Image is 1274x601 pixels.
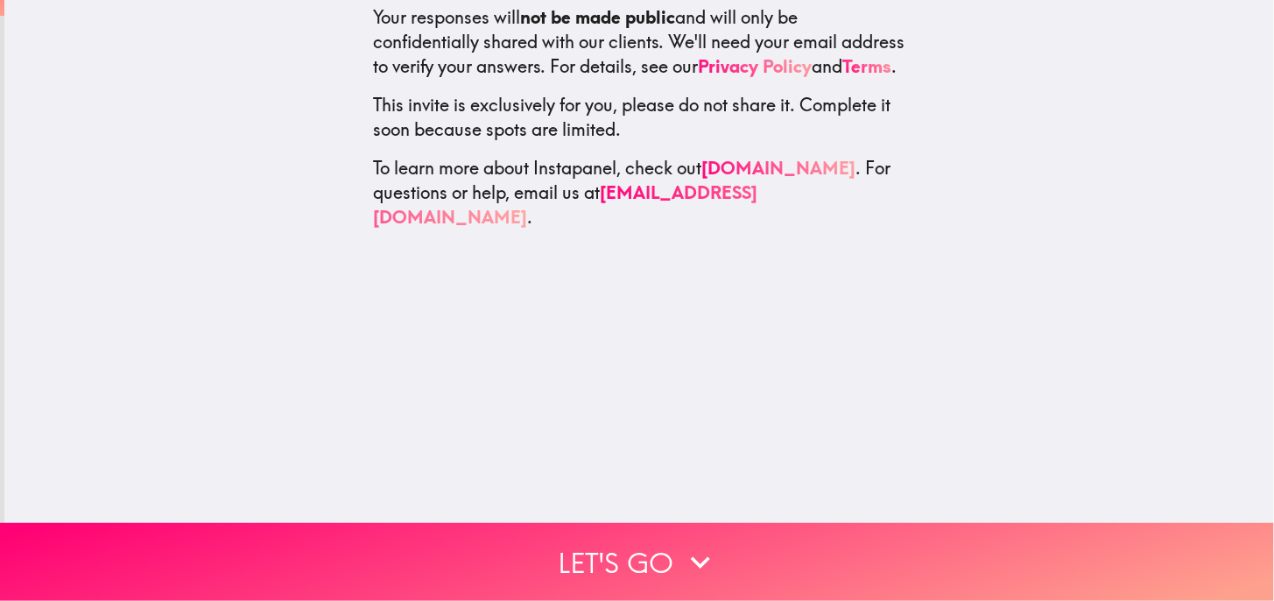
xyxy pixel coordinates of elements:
[373,93,905,142] p: This invite is exclusively for you, please do not share it. Complete it soon because spots are li...
[373,156,905,230] p: To learn more about Instapanel, check out . For questions or help, email us at .
[373,181,757,228] a: [EMAIL_ADDRESS][DOMAIN_NAME]
[701,157,855,179] a: [DOMAIN_NAME]
[698,55,812,77] a: Privacy Policy
[842,55,891,77] a: Terms
[373,5,905,79] p: Your responses will and will only be confidentially shared with our clients. We'll need your emai...
[520,6,675,28] b: not be made public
